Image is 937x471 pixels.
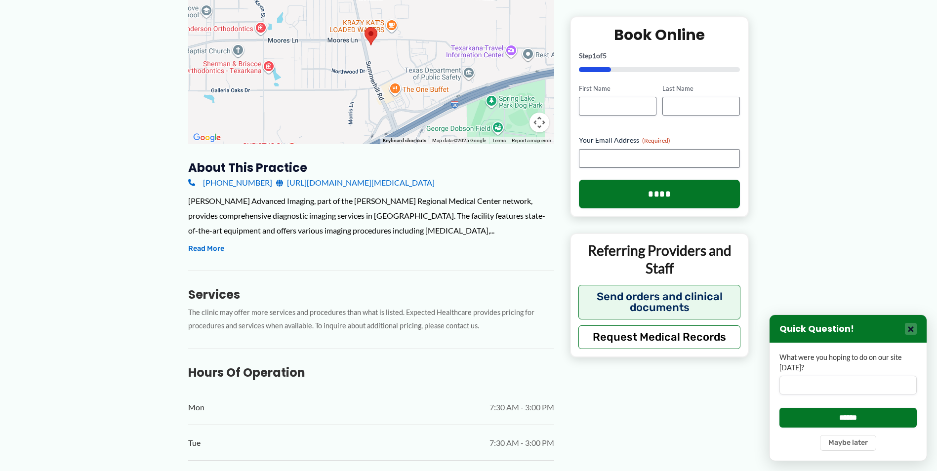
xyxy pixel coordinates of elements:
[188,365,554,380] h3: Hours of Operation
[662,83,740,93] label: Last Name
[603,51,607,59] span: 5
[492,138,506,143] a: Terms (opens in new tab)
[779,353,917,373] label: What were you hoping to do on our site [DATE]?
[578,241,741,277] p: Referring Providers and Staff
[578,284,741,319] button: Send orders and clinical documents
[578,325,741,349] button: Request Medical Records
[489,400,554,415] span: 7:30 AM - 3:00 PM
[642,137,670,144] span: (Required)
[905,323,917,335] button: Close
[276,175,435,190] a: [URL][DOMAIN_NAME][MEDICAL_DATA]
[489,435,554,450] span: 7:30 AM - 3:00 PM
[188,306,554,333] p: The clinic may offer more services and procedures than what is listed. Expected Healthcare provid...
[779,323,854,335] h3: Quick Question!
[579,52,740,59] p: Step of
[188,287,554,302] h3: Services
[188,435,201,450] span: Tue
[820,435,876,451] button: Maybe later
[579,25,740,44] h2: Book Online
[592,51,596,59] span: 1
[530,113,549,132] button: Map camera controls
[188,160,554,175] h3: About this practice
[191,131,223,144] img: Google
[188,400,204,415] span: Mon
[383,137,426,144] button: Keyboard shortcuts
[579,83,656,93] label: First Name
[512,138,551,143] a: Report a map error
[188,194,554,237] div: [PERSON_NAME] Advanced Imaging, part of the [PERSON_NAME] Regional Medical Center network, provid...
[432,138,486,143] span: Map data ©2025 Google
[579,135,740,145] label: Your Email Address
[191,131,223,144] a: Open this area in Google Maps (opens a new window)
[188,243,224,255] button: Read More
[188,175,272,190] a: [PHONE_NUMBER]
